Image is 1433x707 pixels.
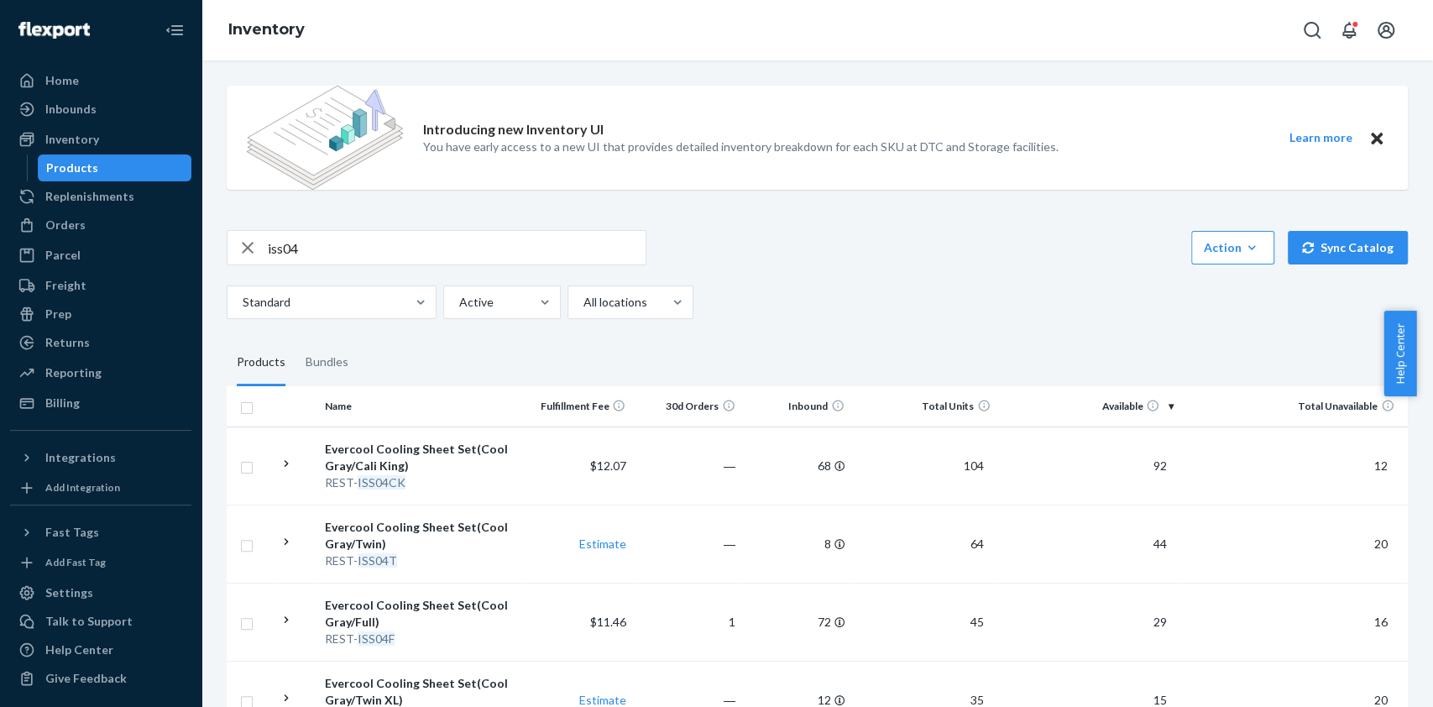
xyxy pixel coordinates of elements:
th: Inbound [742,386,851,427]
span: 15 [1146,693,1173,707]
button: Learn more [1279,128,1362,149]
div: REST- [325,474,516,491]
a: Estimate [578,693,625,707]
span: 35 [964,693,991,707]
button: Action [1191,231,1274,264]
a: Returns [10,329,191,356]
td: 1 [632,583,741,661]
div: Action [1204,239,1262,256]
input: All locations [582,294,583,311]
th: Total Unavailable [1179,386,1408,427]
th: 30d Orders [632,386,741,427]
p: Introducing new Inventory UI [423,120,604,139]
span: 104 [957,458,991,473]
a: Add Integration [10,478,191,498]
div: Settings [45,584,93,601]
div: Reporting [45,364,102,381]
a: Reporting [10,359,191,386]
span: 20 [1368,537,1394,551]
span: 12 [1368,458,1394,473]
td: ― [632,427,741,505]
a: Inventory [228,20,305,39]
div: Billing [45,395,80,411]
span: 44 [1146,537,1173,551]
em: ISS04F [358,631,395,646]
a: Replenishments [10,183,191,210]
div: Give Feedback [45,670,127,687]
div: Parcel [45,247,81,264]
ol: breadcrumbs [215,6,318,55]
div: Talk to Support [45,613,133,630]
th: Total Units [851,386,997,427]
div: Evercool Cooling Sheet Set(Cool Gray/Full) [325,597,516,631]
a: Prep [10,301,191,327]
div: Help Center [45,642,113,658]
div: Orders [45,217,86,233]
a: Billing [10,390,191,416]
div: Prep [45,306,71,322]
button: Help Center [1383,311,1416,396]
button: Open notifications [1332,13,1366,47]
input: Standard [241,294,243,311]
a: Talk to Support [10,608,191,635]
button: Close Navigation [158,13,191,47]
th: Name [318,386,523,427]
button: Integrations [10,444,191,471]
div: Home [45,72,79,89]
span: $12.07 [589,458,625,473]
div: Products [46,160,98,176]
th: Available [997,386,1179,427]
p: You have early access to a new UI that provides detailed inventory breakdown for each SKU at DTC ... [423,139,1059,155]
button: Close [1366,128,1388,149]
a: Freight [10,272,191,299]
a: Home [10,67,191,94]
td: 68 [742,427,851,505]
td: ― [632,505,741,583]
a: Inbounds [10,96,191,123]
div: Freight [45,277,86,294]
img: new-reports-banner-icon.82668bd98b6a51aee86340f2a7b77ae3.png [247,86,403,190]
a: Inventory [10,126,191,153]
div: Evercool Cooling Sheet Set(Cool Gray/Twin) [325,519,516,553]
span: 92 [1146,458,1173,473]
span: 45 [964,615,991,629]
span: $11.46 [589,615,625,629]
span: 64 [964,537,991,551]
div: Integrations [45,449,116,466]
div: Products [237,339,285,386]
a: Estimate [578,537,625,551]
a: Products [38,154,192,181]
em: ISS04CK [358,475,405,490]
a: Settings [10,579,191,606]
span: 16 [1368,615,1394,629]
th: Fulfillment Fee [523,386,632,427]
a: Help Center [10,636,191,663]
input: Active [458,294,459,311]
input: Search inventory by name or sku [268,231,646,264]
div: Fast Tags [45,524,99,541]
td: 72 [742,583,851,661]
div: Returns [45,334,90,351]
div: REST- [325,553,516,569]
div: Evercool Cooling Sheet Set(Cool Gray/Cali King) [325,441,516,474]
div: Replenishments [45,188,134,205]
div: Inventory [45,131,99,148]
button: Open Search Box [1295,13,1329,47]
span: 20 [1368,693,1394,707]
td: 8 [742,505,851,583]
a: Orders [10,212,191,238]
div: Inbounds [45,101,97,118]
em: ISS04T [358,553,397,568]
span: 29 [1146,615,1173,629]
div: Add Fast Tag [45,555,106,569]
div: Bundles [306,339,348,386]
img: Flexport logo [18,22,90,39]
button: Give Feedback [10,665,191,692]
a: Parcel [10,242,191,269]
button: Fast Tags [10,519,191,546]
button: Open account menu [1369,13,1403,47]
div: REST- [325,631,516,647]
div: Add Integration [45,480,120,495]
button: Sync Catalog [1288,231,1408,264]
